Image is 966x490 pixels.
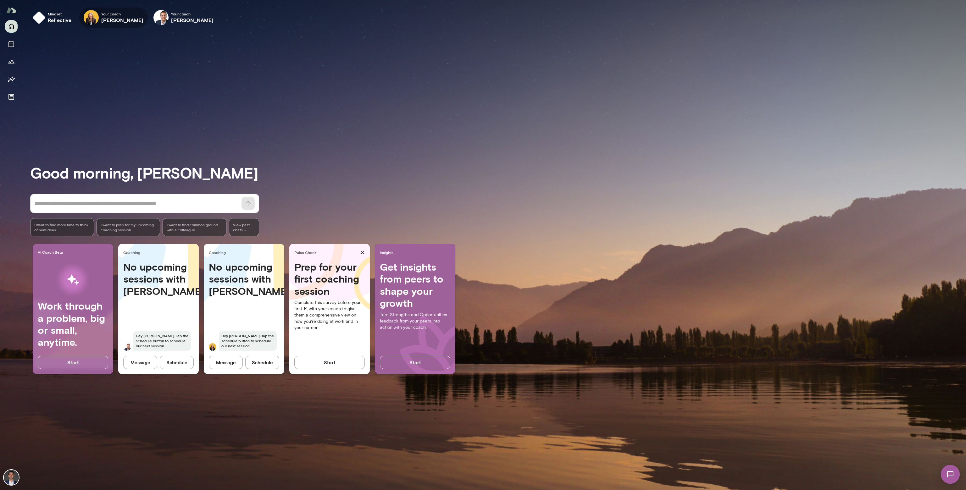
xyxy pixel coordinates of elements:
button: Start [380,356,450,369]
span: Hey [PERSON_NAME]. Tap the schedule button to schedule our next session. [133,331,191,351]
span: Your coach [101,11,144,16]
p: Complete this survey before your first 1:1 with your coach to give them a comprehensive view on h... [294,300,365,331]
h4: Get insights from peers to shape your growth [380,261,450,309]
span: Coaching [123,250,196,255]
span: Your coach [171,11,214,16]
button: Home [5,20,18,33]
button: Message [209,356,243,369]
span: I want to prep for my upcoming coaching session [101,222,156,232]
div: I want to find common ground with a colleague [163,218,226,236]
button: Growth Plan [5,55,18,68]
h6: [PERSON_NAME] [101,16,144,24]
span: Mindset [48,11,72,16]
button: Message [123,356,157,369]
span: I want to find more time to think of new ideas [34,222,90,232]
img: Jon Fraser [153,10,169,25]
button: Schedule [160,356,194,369]
h6: reflective [48,16,72,24]
h4: No upcoming sessions with [PERSON_NAME] [209,261,279,297]
span: AI Coach Beta [38,250,111,255]
button: Start [294,356,365,369]
button: Mindsetreflective [30,8,77,28]
span: Coaching [209,250,282,255]
img: Jon Fraser Fraser [123,343,131,351]
span: Pulse Check [294,250,358,255]
div: Leah BeltzYour coach[PERSON_NAME] [79,8,148,28]
img: mindset [33,11,45,24]
h6: [PERSON_NAME] [171,16,214,24]
h4: Prep for your first coaching session [294,261,365,297]
h4: No upcoming sessions with [PERSON_NAME] [123,261,194,297]
button: Documents [5,91,18,103]
button: Schedule [245,356,279,369]
span: View past chats -> [229,218,259,236]
img: Aaron Alamary [4,470,19,485]
h4: Work through a problem, big or small, anytime. [38,300,108,348]
span: I want to find common ground with a colleague [167,222,222,232]
p: Turn Strengths and Opportunities feedback from your peers into action with your coach. [380,312,450,331]
div: I want to prep for my upcoming coaching session [97,218,160,236]
div: I want to find more time to think of new ideas [30,218,94,236]
div: Jon FraserYour coach[PERSON_NAME] [149,8,218,28]
img: Leah Beltz [84,10,99,25]
button: Start [38,356,108,369]
button: Sessions [5,38,18,50]
button: Insights [5,73,18,85]
h3: Good morning, [PERSON_NAME] [30,164,966,181]
img: AI Workflows [45,260,101,300]
span: Insights [380,250,453,255]
img: Mento [6,4,16,16]
span: Hey [PERSON_NAME]. Tap the schedule button to schedule our next session. [219,331,277,351]
img: Leah Beltz Beltz [209,343,216,351]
